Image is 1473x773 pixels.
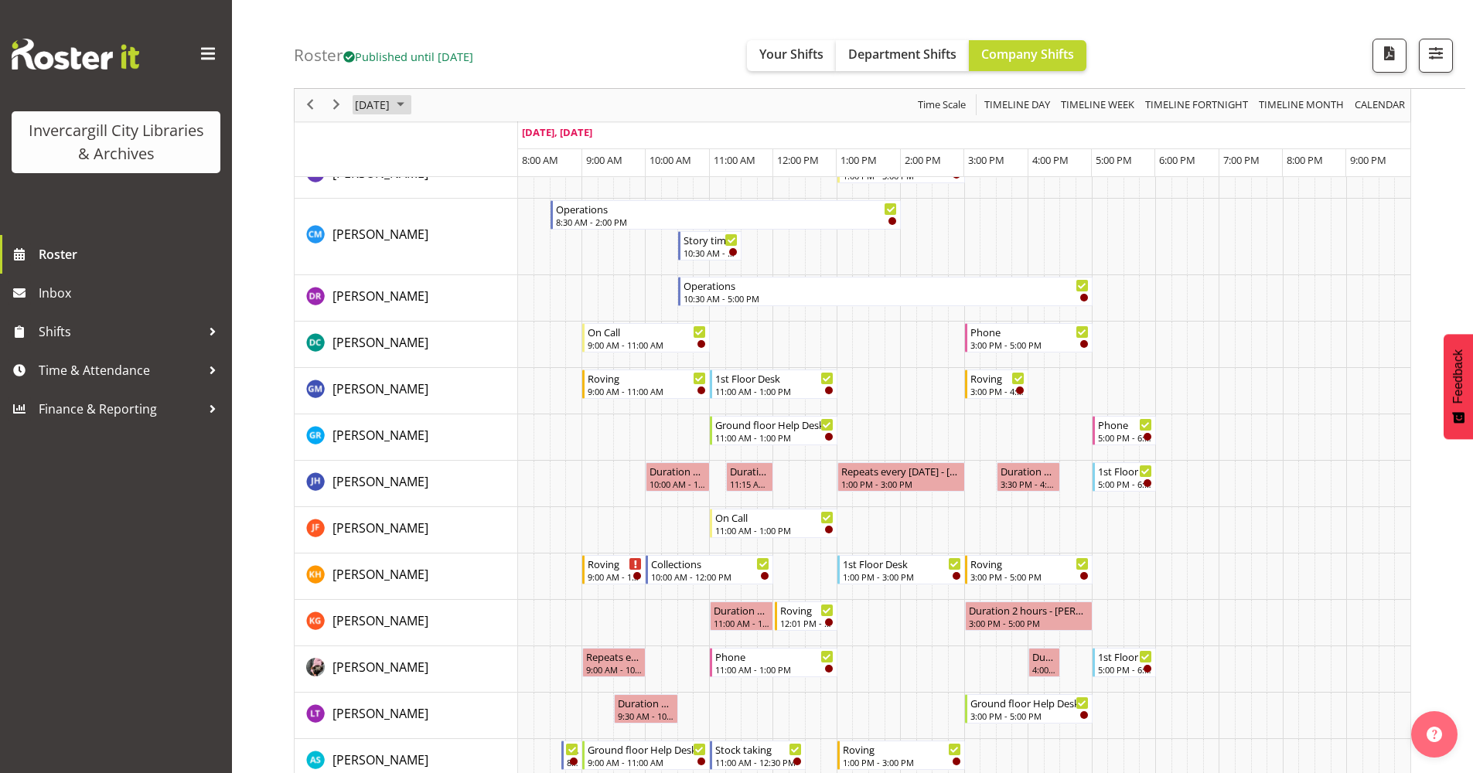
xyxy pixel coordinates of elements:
[295,646,518,693] td: Keyu Chen resource
[1098,463,1152,478] div: 1st Floor Desk
[1143,96,1251,115] button: Fortnight
[970,339,1089,351] div: 3:00 PM - 5:00 PM
[1059,96,1137,115] button: Timeline Week
[1098,478,1152,490] div: 5:00 PM - 6:00 PM
[588,370,706,386] div: Roving
[588,385,706,397] div: 9:00 AM - 11:00 AM
[1001,463,1056,478] div: Duration 1 hours - [PERSON_NAME]
[1028,648,1060,677] div: Keyu Chen"s event - Duration 0 hours - Keyu Chen Begin From Wednesday, October 8, 2025 at 4:00:00...
[353,96,391,115] span: [DATE]
[715,385,834,397] div: 11:00 AM - 1:00 PM
[650,478,705,490] div: 10:00 AM - 11:00 AM
[588,556,642,571] div: Roving
[332,705,428,722] span: [PERSON_NAME]
[970,710,1089,722] div: 3:00 PM - 5:00 PM
[349,89,414,121] div: October 8, 2025
[295,553,518,600] td: Kaela Harley resource
[588,756,706,768] div: 9:00 AM - 11:00 AM
[715,370,834,386] div: 1st Floor Desk
[843,570,961,583] div: 1:00 PM - 3:00 PM
[714,617,769,629] div: 11:00 AM - 12:00 PM
[841,463,961,478] div: Repeats every [DATE] - [PERSON_NAME]
[332,659,428,676] span: [PERSON_NAME]
[332,611,428,630] a: [PERSON_NAME]
[295,507,518,553] td: Joanne Forbes resource
[650,463,705,478] div: Duration 1 hours - [PERSON_NAME]
[556,216,897,228] div: 8:30 AM - 2:00 PM
[295,414,518,461] td: Grace Roscoe-Squires resource
[332,426,428,444] a: [PERSON_NAME]
[684,232,738,247] div: Story time
[730,463,770,478] div: Duration 0 hours - [PERSON_NAME]
[300,96,321,115] button: Previous
[1159,153,1195,167] span: 6:00 PM
[1353,96,1407,115] span: calendar
[297,89,323,121] div: previous period
[618,710,673,722] div: 9:30 AM - 10:30 AM
[1352,96,1408,115] button: Month
[678,277,1093,306] div: Debra Robinson"s event - Operations Begin From Wednesday, October 8, 2025 at 10:30:00 AM GMT+13:0...
[970,385,1025,397] div: 3:00 PM - 4:00 PM
[332,380,428,398] a: [PERSON_NAME]
[837,555,965,584] div: Kaela Harley"s event - 1st Floor Desk Begin From Wednesday, October 8, 2025 at 1:00:00 PM GMT+13:...
[332,380,428,397] span: [PERSON_NAME]
[715,649,834,664] div: Phone
[684,292,1089,305] div: 10:30 AM - 5:00 PM
[970,324,1089,339] div: Phone
[916,96,967,115] span: Time Scale
[295,275,518,322] td: Debra Robinson resource
[715,431,834,444] div: 11:00 AM - 1:00 PM
[1001,478,1056,490] div: 3:30 PM - 4:30 PM
[841,478,961,490] div: 1:00 PM - 3:00 PM
[969,602,1089,618] div: Duration 2 hours - [PERSON_NAME]
[1350,153,1386,167] span: 9:00 PM
[332,334,428,351] span: [PERSON_NAME]
[684,247,738,259] div: 10:30 AM - 11:30 AM
[343,49,473,64] span: Published until [DATE]
[295,600,518,646] td: Katie Greene resource
[295,461,518,507] td: Jillian Hunter resource
[715,417,834,432] div: Ground floor Help Desk
[332,288,428,305] span: [PERSON_NAME]
[332,612,428,629] span: [PERSON_NAME]
[295,368,518,414] td: Gabriel McKay Smith resource
[332,565,428,584] a: [PERSON_NAME]
[1059,96,1136,115] span: Timeline Week
[1032,153,1069,167] span: 4:00 PM
[12,39,139,70] img: Rosterit website logo
[1096,153,1132,167] span: 5:00 PM
[715,524,834,536] div: 11:00 AM - 1:00 PM
[684,278,1089,293] div: Operations
[970,556,1089,571] div: Roving
[715,741,802,757] div: Stock taking
[551,200,901,230] div: Cindy Mulrooney"s event - Operations Begin From Wednesday, October 8, 2025 at 8:30:00 AM GMT+13:0...
[715,756,802,768] div: 11:00 AM - 12:30 PM
[332,566,428,583] span: [PERSON_NAME]
[715,509,834,525] div: On Call
[965,323,1093,352] div: Donald Cunningham"s event - Phone Begin From Wednesday, October 8, 2025 at 3:00:00 PM GMT+13:00 E...
[965,601,1093,631] div: Katie Greene"s event - Duration 2 hours - Katie Greene Begin From Wednesday, October 8, 2025 at 3...
[905,153,941,167] span: 2:00 PM
[1144,96,1250,115] span: Timeline Fortnight
[295,693,518,739] td: Lyndsay Tautari resource
[332,165,428,182] span: [PERSON_NAME]
[323,89,349,121] div: next period
[582,741,710,770] div: Mandy Stenton"s event - Ground floor Help Desk Begin From Wednesday, October 8, 2025 at 9:00:00 A...
[1256,96,1347,115] button: Timeline Month
[586,153,622,167] span: 9:00 AM
[588,339,706,351] div: 9:00 AM - 11:00 AM
[965,369,1028,399] div: Gabriel McKay Smith"s event - Roving Begin From Wednesday, October 8, 2025 at 3:00:00 PM GMT+13:0...
[567,756,578,768] div: 8:40 AM - 9:00 AM
[982,96,1053,115] button: Timeline Day
[646,555,773,584] div: Kaela Harley"s event - Collections Begin From Wednesday, October 8, 2025 at 10:00:00 AM GMT+13:00...
[837,741,965,770] div: Mandy Stenton"s event - Roving Begin From Wednesday, October 8, 2025 at 1:00:00 PM GMT+13:00 Ends...
[970,570,1089,583] div: 3:00 PM - 5:00 PM
[39,320,201,343] span: Shifts
[1444,334,1473,439] button: Feedback - Show survey
[332,333,428,352] a: [PERSON_NAME]
[730,478,770,490] div: 11:15 AM - 12:00 PM
[1372,39,1407,73] button: Download a PDF of the roster for the current day
[586,663,642,676] div: 9:00 AM - 10:00 AM
[969,617,1089,629] div: 3:00 PM - 5:00 PM
[1098,431,1152,444] div: 5:00 PM - 6:00 PM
